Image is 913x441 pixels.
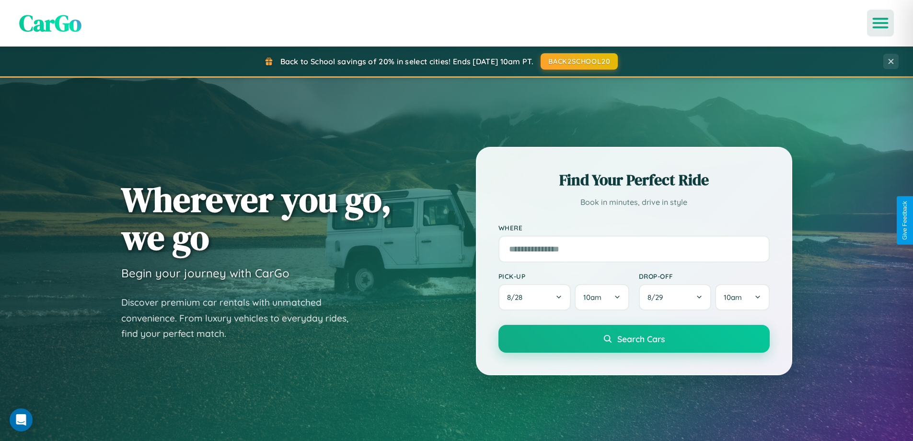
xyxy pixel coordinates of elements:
button: 8/28 [498,284,571,310]
p: Book in minutes, drive in style [498,195,770,209]
span: 10am [724,293,742,302]
span: 10am [583,293,601,302]
p: Discover premium car rentals with unmatched convenience. From luxury vehicles to everyday rides, ... [121,295,361,342]
label: Drop-off [639,272,770,280]
div: Open Intercom Messenger [10,408,33,431]
button: 10am [575,284,629,310]
span: CarGo [19,7,81,39]
label: Pick-up [498,272,629,280]
label: Where [498,224,770,232]
span: Back to School savings of 20% in select cities! Ends [DATE] 10am PT. [280,57,533,66]
button: 8/29 [639,284,712,310]
h1: Wherever you go, we go [121,180,392,256]
button: BACK2SCHOOL20 [541,53,618,70]
span: Search Cars [617,334,665,344]
button: 10am [715,284,769,310]
div: Give Feedback [901,201,908,240]
button: Search Cars [498,325,770,353]
span: 8 / 28 [507,293,527,302]
button: Open menu [867,10,894,36]
h2: Find Your Perfect Ride [498,169,770,191]
span: 8 / 29 [647,293,668,302]
h3: Begin your journey with CarGo [121,266,289,280]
